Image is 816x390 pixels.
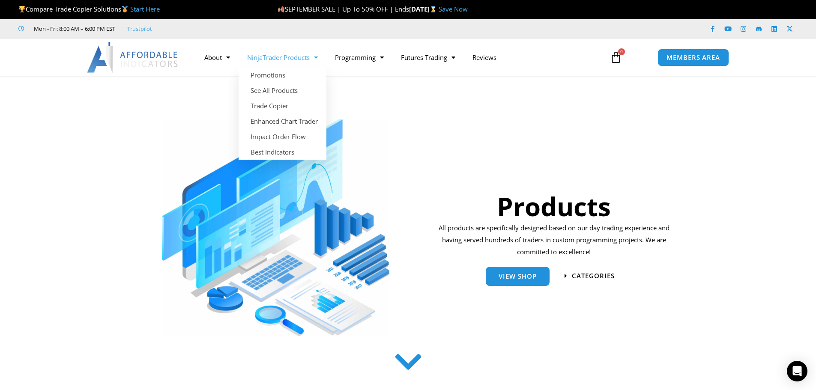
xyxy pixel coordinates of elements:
a: Trade Copier [239,98,326,113]
a: Start Here [130,5,160,13]
a: About [196,48,239,67]
a: Trustpilot [127,24,152,34]
img: ⌛ [430,6,436,12]
img: 🍂 [278,6,284,12]
img: 🏆 [19,6,25,12]
a: NinjaTrader Products [239,48,326,67]
a: 0 [597,45,635,70]
span: SEPTEMBER SALE | Up To 50% OFF | Ends [278,5,409,13]
a: Save Now [439,5,468,13]
a: Enhanced Chart Trader [239,113,326,129]
a: View Shop [486,267,550,286]
img: ProductsSection scaled | Affordable Indicators – NinjaTrader [162,119,389,336]
nav: Menu [196,48,600,67]
span: View Shop [499,273,537,280]
p: All products are specifically designed based on our day trading experience and having served hund... [436,222,673,258]
span: categories [572,273,615,279]
h1: Products [436,188,673,224]
span: MEMBERS AREA [667,54,720,61]
a: Futures Trading [392,48,464,67]
a: Impact Order Flow [239,129,326,144]
span: Mon - Fri: 8:00 AM – 6:00 PM EST [32,24,115,34]
img: LogoAI | Affordable Indicators – NinjaTrader [87,42,179,73]
a: Promotions [239,67,326,83]
a: Programming [326,48,392,67]
a: See All Products [239,83,326,98]
img: 🥇 [122,6,128,12]
div: Open Intercom Messenger [787,361,807,381]
a: categories [565,273,615,279]
ul: NinjaTrader Products [239,67,326,160]
strong: [DATE] [409,5,439,13]
span: 0 [618,48,625,55]
a: Reviews [464,48,505,67]
span: Compare Trade Copier Solutions [18,5,160,13]
a: MEMBERS AREA [658,49,729,66]
a: Best Indicators [239,144,326,160]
